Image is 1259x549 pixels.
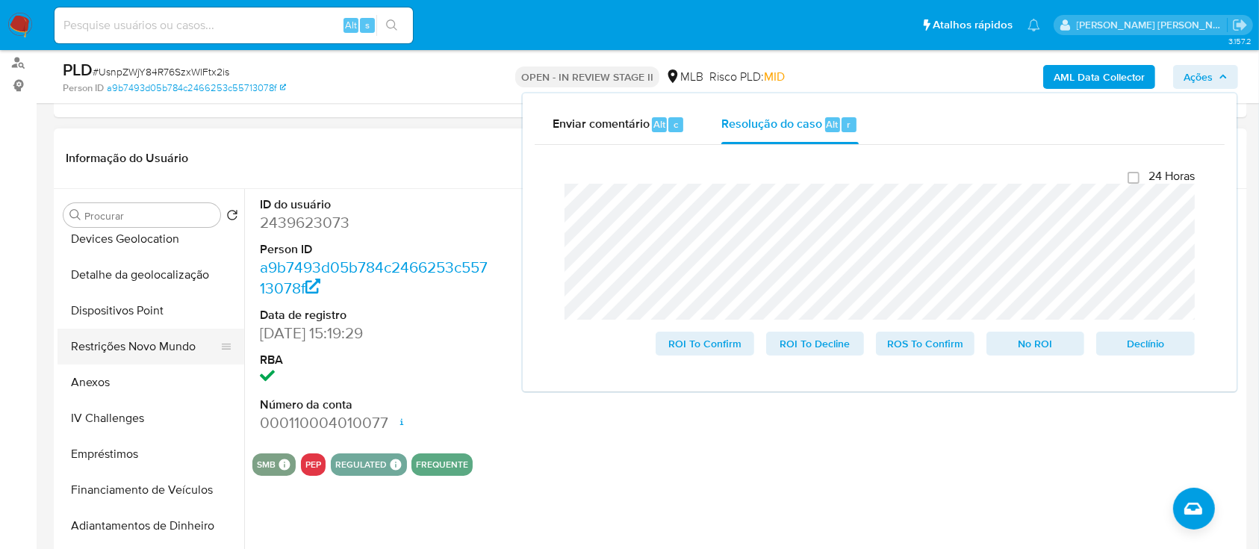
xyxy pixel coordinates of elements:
[57,257,244,293] button: Detalhe da geolocalização
[107,81,286,95] a: a9b7493d05b784c2466253c55713078f
[226,209,238,226] button: Retornar ao pedido padrão
[84,209,214,223] input: Procurar
[260,352,493,368] dt: RBA
[63,81,104,95] b: Person ID
[1232,17,1248,33] a: Sair
[777,333,854,354] span: ROI To Decline
[1077,18,1228,32] p: alessandra.barbosa@mercadopago.com
[827,117,839,131] span: Alt
[766,332,865,356] button: ROI To Decline
[876,332,974,356] button: ROS To Confirm
[1028,19,1040,31] a: Notificações
[709,69,785,85] span: Risco PLD:
[986,332,1085,356] button: No ROI
[376,15,407,36] button: search-icon
[57,221,244,257] button: Devices Geolocation
[365,18,370,32] span: s
[260,307,493,323] dt: Data de registro
[260,397,493,413] dt: Número da conta
[653,117,665,131] span: Alt
[933,17,1013,33] span: Atalhos rápidos
[1148,169,1195,184] span: 24 Horas
[1043,65,1155,89] button: AML Data Collector
[886,333,964,354] span: ROS To Confirm
[63,58,93,81] b: PLD
[57,293,244,329] button: Dispositivos Point
[764,68,785,85] span: MID
[1173,65,1238,89] button: Ações
[57,365,244,400] button: Anexos
[1228,35,1252,47] span: 3.157.2
[1184,65,1213,89] span: Ações
[260,196,493,213] dt: ID do usuário
[553,115,650,132] span: Enviar comentário
[260,212,493,233] dd: 2439623073
[57,472,244,508] button: Financiamento de Veículos
[260,323,493,344] dd: [DATE] 15:19:29
[665,69,703,85] div: MLB
[57,436,244,472] button: Empréstimos
[260,256,488,299] a: a9b7493d05b784c2466253c55713078f
[1107,333,1184,354] span: Declínio
[1054,65,1145,89] b: AML Data Collector
[674,117,678,131] span: c
[260,412,493,433] dd: 000110004010077
[69,209,81,221] button: Procurar
[1128,172,1140,184] input: 24 Horas
[57,508,244,544] button: Adiantamentos de Dinheiro
[656,332,754,356] button: ROI To Confirm
[66,151,188,166] h1: Informação do Usuário
[57,400,244,436] button: IV Challenges
[847,117,851,131] span: r
[55,16,413,35] input: Pesquise usuários ou casos...
[260,241,493,258] dt: Person ID
[1096,332,1195,356] button: Declínio
[721,115,822,132] span: Resolução do caso
[57,329,232,365] button: Restrições Novo Mundo
[515,66,659,87] p: OPEN - IN REVIEW STAGE II
[666,333,744,354] span: ROI To Confirm
[997,333,1075,354] span: No ROI
[93,64,229,79] span: # UsnpZWjY84R76SzxWlFtx2is
[345,18,357,32] span: Alt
